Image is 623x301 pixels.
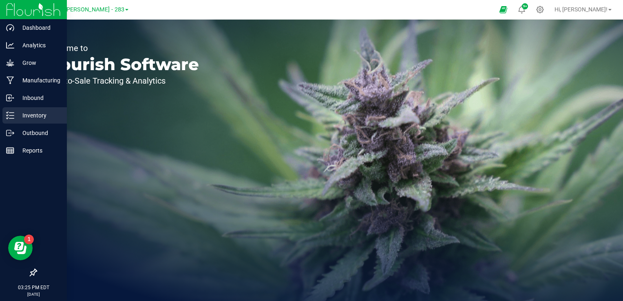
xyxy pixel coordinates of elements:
[6,41,14,49] inline-svg: Analytics
[6,94,14,102] inline-svg: Inbound
[555,6,608,13] span: Hi, [PERSON_NAME]!
[6,146,14,155] inline-svg: Reports
[6,24,14,32] inline-svg: Dashboard
[14,23,63,33] p: Dashboard
[38,6,124,13] span: Dragonfly [PERSON_NAME] - 283
[535,6,545,13] div: Manage settings
[6,129,14,137] inline-svg: Outbound
[14,146,63,155] p: Reports
[44,56,199,73] p: Flourish Software
[14,75,63,85] p: Manufacturing
[14,111,63,120] p: Inventory
[14,93,63,103] p: Inbound
[494,2,513,18] span: Open Ecommerce Menu
[6,76,14,84] inline-svg: Manufacturing
[44,77,199,85] p: Seed-to-Sale Tracking & Analytics
[44,44,199,52] p: Welcome to
[14,40,63,50] p: Analytics
[14,128,63,138] p: Outbound
[24,235,34,244] iframe: Resource center unread badge
[6,59,14,67] inline-svg: Grow
[4,291,63,297] p: [DATE]
[523,5,527,8] span: 9+
[8,236,33,260] iframe: Resource center
[4,284,63,291] p: 03:25 PM EDT
[6,111,14,120] inline-svg: Inventory
[14,58,63,68] p: Grow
